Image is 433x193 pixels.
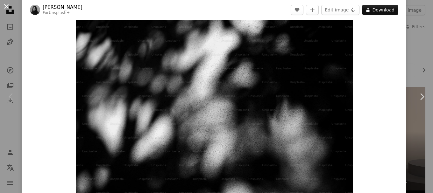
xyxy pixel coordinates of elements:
button: Like [291,5,303,15]
button: Download [362,5,398,15]
button: Add to Collection [306,5,319,15]
a: [PERSON_NAME] [43,4,82,10]
img: Go to Valeriia Miller's profile [30,5,40,15]
img: a black and white photo of a leafy tree [76,9,353,193]
button: Zoom in on this image [76,9,353,193]
a: Next [411,66,433,127]
button: Edit image [321,5,359,15]
div: For [43,10,82,16]
a: Unsplash+ [49,10,70,15]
